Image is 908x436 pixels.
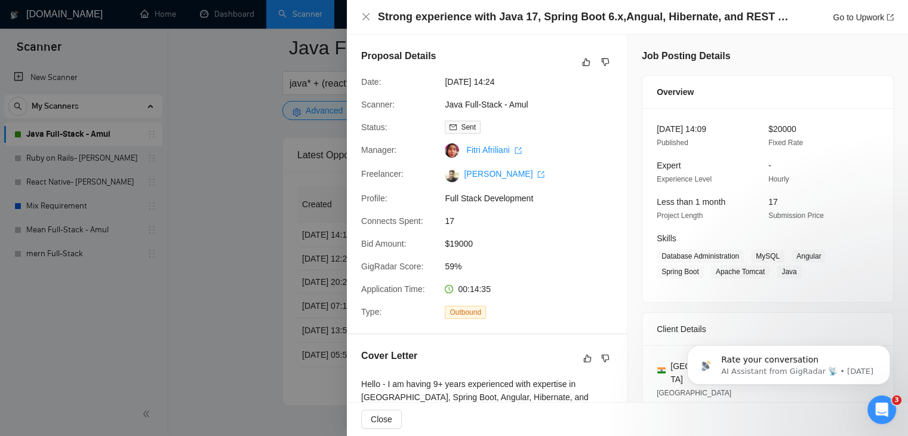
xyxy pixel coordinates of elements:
[461,123,476,131] span: Sent
[768,139,803,147] span: Fixed Rate
[445,306,486,319] span: Outbound
[768,211,824,220] span: Submission Price
[768,161,771,170] span: -
[361,284,425,294] span: Application Time:
[378,10,790,24] h4: Strong experience with Java 17, Spring Boot 6.x,Angual, Hibernate, and REST APIs
[445,214,624,228] span: 17
[466,145,521,155] a: Fitri Afriliani export
[657,265,704,278] span: Spring Boot
[361,239,407,248] span: Bid Amount:
[445,75,624,88] span: [DATE] 14:24
[598,351,612,366] button: dislike
[464,169,544,179] a: [PERSON_NAME] export
[751,250,784,263] span: MySQL
[450,124,457,131] span: mail
[642,49,730,63] h5: Job Posting Details
[515,147,522,154] span: export
[892,395,901,405] span: 3
[601,57,610,67] span: dislike
[657,313,879,345] div: Client Details
[792,250,826,263] span: Angular
[768,197,778,207] span: 17
[580,351,595,366] button: like
[445,237,624,250] span: $19000
[657,124,706,134] span: [DATE] 14:09
[361,169,404,179] span: Freelancer:
[361,145,396,155] span: Manager:
[445,260,624,273] span: 59%
[768,124,796,134] span: $20000
[833,13,894,22] a: Go to Upworkexport
[445,98,624,111] span: Java Full-Stack - Amul
[361,262,423,271] span: GigRadar Score:
[657,211,703,220] span: Project Length
[657,85,694,99] span: Overview
[583,354,592,363] span: like
[582,57,590,67] span: like
[777,265,801,278] span: Java
[445,168,459,182] img: c1l2_TBxlHejGKdnDaTq9S-6n0QV31dqpEux1HMRGu3JNlR_JlmQfofGGh-KWgzGYj
[361,77,381,87] span: Date:
[537,171,544,178] span: export
[601,354,610,363] span: dislike
[361,410,402,429] button: Close
[768,175,789,183] span: Hourly
[657,366,666,374] img: 🇮🇳
[657,197,725,207] span: Less than 1 month
[657,175,712,183] span: Experience Level
[361,122,387,132] span: Status:
[361,12,371,22] button: Close
[711,265,770,278] span: Apache Tomcat
[361,349,417,363] h5: Cover Letter
[361,216,423,226] span: Connects Spent:
[361,49,436,63] h5: Proposal Details
[657,161,681,170] span: Expert
[657,389,731,411] span: [GEOGRAPHIC_DATA] 02:15 PM
[887,14,894,21] span: export
[657,139,688,147] span: Published
[598,55,612,69] button: dislike
[445,285,453,293] span: clock-circle
[361,194,387,203] span: Profile:
[361,12,371,22] span: close
[458,284,491,294] span: 00:14:35
[657,250,744,263] span: Database Administration
[361,307,381,317] span: Type:
[657,234,676,243] span: Skills
[371,413,392,426] span: Close
[445,192,624,205] span: Full Stack Development
[867,395,896,424] iframe: Intercom live chat
[669,320,908,404] iframe: Intercom notifications message
[361,100,395,109] span: Scanner:
[579,55,593,69] button: like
